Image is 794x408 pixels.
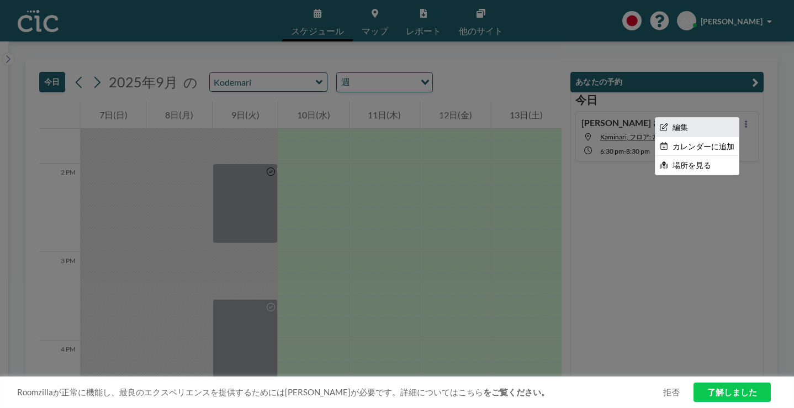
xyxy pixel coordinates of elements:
[655,137,739,156] li: カレンダーに追加
[483,387,549,397] a: をご覧ください。
[17,387,663,397] span: Roomzillaが正常に機能し、最良のエクスペリエンスを提供するためには[PERSON_NAME]が必要です。詳細についてはこちら
[694,383,771,402] a: 了解しました
[663,387,680,397] a: 拒否
[655,156,739,175] li: 場所を見る
[655,118,739,137] li: 編集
